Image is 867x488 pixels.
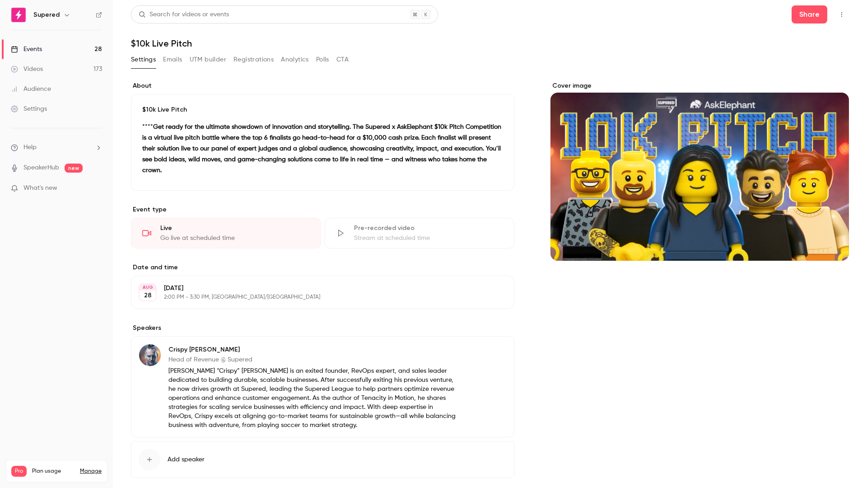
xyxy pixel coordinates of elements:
[91,184,102,192] iframe: Noticeable Trigger
[11,45,42,54] div: Events
[131,52,156,67] button: Settings
[131,336,514,437] div: Crispy BarnettCrispy [PERSON_NAME]Head of Revenue @ Supered[PERSON_NAME] “Crispy” [PERSON_NAME] i...
[23,143,37,152] span: Help
[336,52,349,67] button: CTA
[281,52,309,67] button: Analytics
[33,10,60,19] h6: Supered
[190,52,226,67] button: UTM builder
[354,234,503,243] div: Stream at scheduled time
[23,163,59,173] a: SpeakerHub
[354,224,503,233] div: Pre-recorded video
[131,324,514,333] label: Speakers
[11,65,43,74] div: Videos
[131,38,849,49] h1: $10k Live Pitch
[131,263,514,272] label: Date and time
[11,8,26,22] img: Supered
[550,81,849,90] label: Cover image
[163,52,182,67] button: Emails
[160,224,310,233] div: Live
[142,105,503,114] p: $10k Live Pitch
[80,468,102,475] a: Manage
[140,284,156,291] div: AUG
[233,52,274,67] button: Registrations
[792,5,827,23] button: Share
[168,366,456,430] p: [PERSON_NAME] “Crispy” [PERSON_NAME] is an exited founder, RevOps expert, and sales leader dedica...
[316,52,329,67] button: Polls
[131,441,514,478] button: Add speaker
[11,466,27,477] span: Pro
[550,81,849,261] section: Cover image
[164,294,466,301] p: 2:00 PM - 3:30 PM, [GEOGRAPHIC_DATA]/[GEOGRAPHIC_DATA]
[11,84,51,94] div: Audience
[144,291,152,300] p: 28
[131,218,321,249] div: LiveGo live at scheduled time
[164,284,466,293] p: [DATE]
[168,355,456,364] p: Head of Revenue @ Supered
[11,143,102,152] li: help-dropdown-opener
[325,218,515,249] div: Pre-recorded videoStream at scheduled time
[131,81,514,90] label: About
[139,344,161,366] img: Crispy Barnett
[32,468,75,475] span: Plan usage
[23,183,57,193] span: What's new
[168,345,456,354] p: Crispy [PERSON_NAME]
[11,104,47,113] div: Settings
[139,10,229,19] div: Search for videos or events
[142,124,501,174] strong: Get ready for the ultimate showdown of innovation and storytelling. The Supered x AskElephant $10...
[168,455,205,464] span: Add speaker
[160,234,310,243] div: Go live at scheduled time
[65,164,83,173] span: new
[131,205,514,214] p: Event type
